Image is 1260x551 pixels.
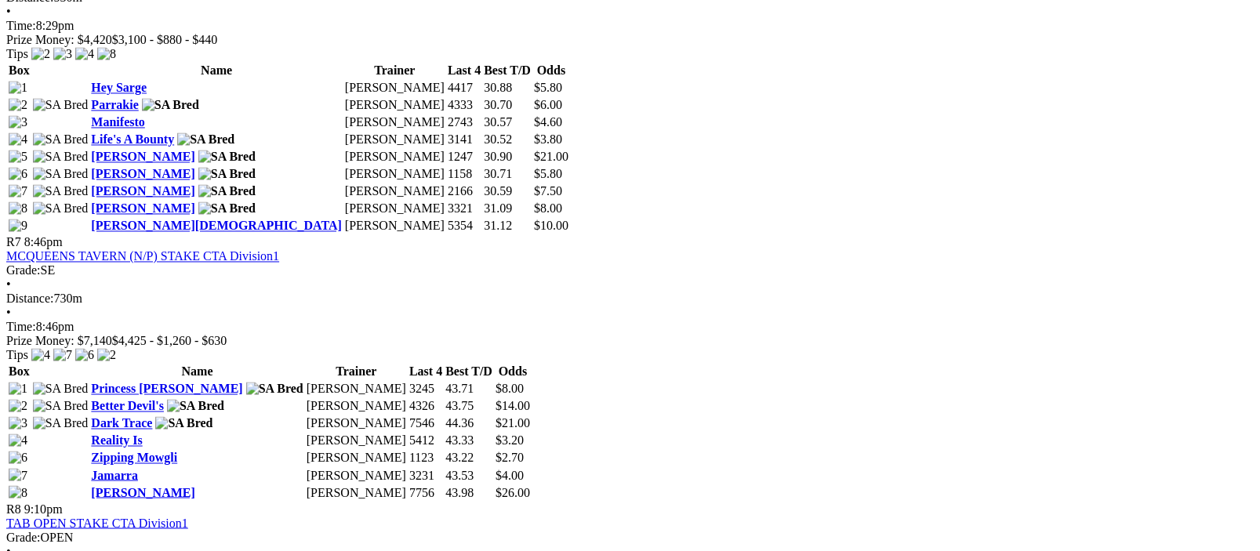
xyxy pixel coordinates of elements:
[91,219,341,232] a: [PERSON_NAME][DEMOGRAPHIC_DATA]
[483,114,532,130] td: 30.57
[445,467,493,483] td: 43.53
[6,516,188,529] a: TAB OPEN STAKE CTA Division1
[53,47,72,61] img: 3
[445,433,493,448] td: 43.33
[447,166,481,182] td: 1158
[6,5,11,18] span: •
[533,63,569,78] th: Odds
[90,364,303,379] th: Name
[6,320,36,333] span: Time:
[53,348,72,362] img: 7
[24,502,63,515] span: 9:10pm
[344,97,445,113] td: [PERSON_NAME]
[306,433,407,448] td: [PERSON_NAME]
[344,114,445,130] td: [PERSON_NAME]
[306,484,407,500] td: [PERSON_NAME]
[445,364,493,379] th: Best T/D
[33,150,89,164] img: SA Bred
[306,398,407,414] td: [PERSON_NAME]
[445,484,493,500] td: 43.98
[483,149,532,165] td: 30.90
[6,263,41,277] span: Grade:
[91,81,147,94] a: Hey Sarge
[534,150,568,163] span: $21.00
[33,184,89,198] img: SA Bred
[91,468,138,481] a: Jamarra
[9,433,27,448] img: 4
[495,364,531,379] th: Odds
[344,132,445,147] td: [PERSON_NAME]
[409,364,443,379] th: Last 4
[33,201,89,216] img: SA Bred
[75,47,94,61] img: 4
[344,80,445,96] td: [PERSON_NAME]
[447,201,481,216] td: 3321
[9,416,27,430] img: 3
[534,184,562,198] span: $7.50
[409,484,443,500] td: 7756
[91,115,144,129] a: Manifesto
[6,19,1254,33] div: 8:29pm
[534,167,562,180] span: $5.80
[9,399,27,413] img: 2
[496,468,524,481] span: $4.00
[447,132,481,147] td: 3141
[33,382,89,396] img: SA Bred
[409,398,443,414] td: 4326
[483,97,532,113] td: 30.70
[198,184,256,198] img: SA Bred
[9,115,27,129] img: 3
[9,184,27,198] img: 7
[91,382,242,395] a: Princess [PERSON_NAME]
[97,348,116,362] img: 2
[91,416,152,430] a: Dark Trace
[483,183,532,199] td: 30.59
[344,183,445,199] td: [PERSON_NAME]
[33,416,89,430] img: SA Bred
[534,219,568,232] span: $10.00
[534,201,562,215] span: $8.00
[409,450,443,466] td: 1123
[6,235,21,248] span: R7
[445,415,493,431] td: 44.36
[91,201,194,215] a: [PERSON_NAME]
[9,468,27,482] img: 7
[6,33,1254,47] div: Prize Money: $4,420
[198,201,256,216] img: SA Bred
[6,249,279,263] a: MCQUEENS TAVERN (N/P) STAKE CTA Division1
[75,348,94,362] img: 6
[33,98,89,112] img: SA Bred
[6,277,11,291] span: •
[496,485,530,498] span: $26.00
[445,381,493,397] td: 43.71
[6,334,1254,348] div: Prize Money: $7,140
[6,19,36,32] span: Time:
[306,467,407,483] td: [PERSON_NAME]
[9,132,27,147] img: 4
[91,433,142,447] a: Reality Is
[9,201,27,216] img: 8
[483,80,532,96] td: 30.88
[409,415,443,431] td: 7546
[167,399,224,413] img: SA Bred
[306,381,407,397] td: [PERSON_NAME]
[6,263,1254,277] div: SE
[447,97,481,113] td: 4333
[91,98,138,111] a: Parrakie
[9,81,27,95] img: 1
[483,201,532,216] td: 31.09
[33,399,89,413] img: SA Bred
[447,183,481,199] td: 2166
[306,450,407,466] td: [PERSON_NAME]
[142,98,199,112] img: SA Bred
[9,167,27,181] img: 6
[33,132,89,147] img: SA Bred
[306,415,407,431] td: [PERSON_NAME]
[9,485,27,499] img: 8
[6,530,41,543] span: Grade:
[6,320,1254,334] div: 8:46pm
[112,334,227,347] span: $4,425 - $1,260 - $630
[6,47,28,60] span: Tips
[483,132,532,147] td: 30.52
[6,502,21,515] span: R8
